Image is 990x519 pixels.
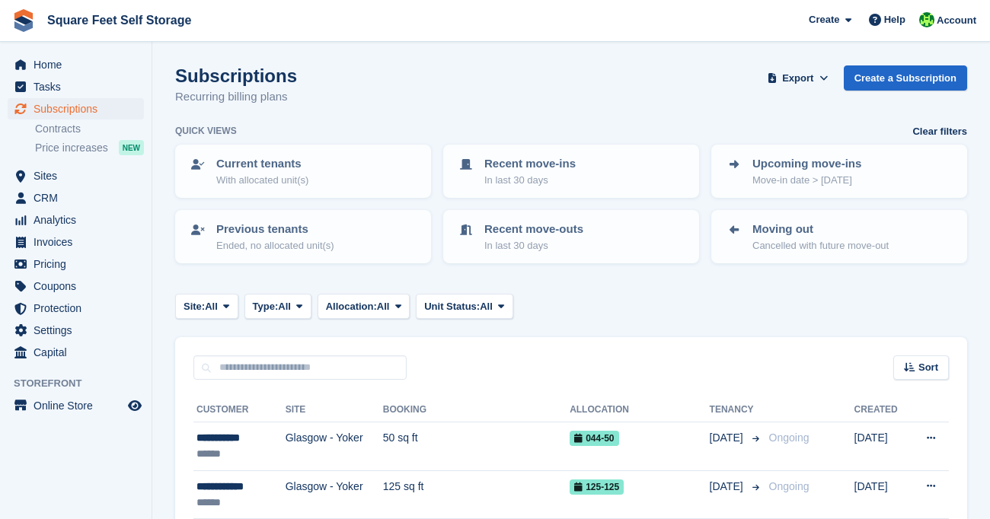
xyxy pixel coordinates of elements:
a: menu [8,54,144,75]
p: Recent move-ins [484,155,576,173]
button: Allocation: All [318,294,410,319]
a: menu [8,98,144,119]
span: Settings [34,320,125,341]
a: menu [8,165,144,186]
a: menu [8,76,144,97]
a: menu [8,395,144,416]
td: 50 sq ft [383,422,570,471]
span: Subscriptions [34,98,125,119]
span: Ongoing [769,480,810,492]
span: Home [34,54,125,75]
span: Invoices [34,231,125,253]
p: In last 30 days [484,238,583,253]
span: Storefront [14,376,152,391]
th: Booking [383,398,570,422]
a: Upcoming move-ins Move-in date > [DATE] [713,146,966,196]
a: menu [8,342,144,363]
p: Ended, no allocated unit(s) [216,238,334,253]
a: menu [8,253,144,275]
span: Help [884,12,905,27]
p: Moving out [752,221,889,238]
a: Price increases NEW [35,139,144,156]
span: Analytics [34,209,125,231]
p: Upcoming move-ins [752,155,861,173]
span: All [480,299,493,314]
p: Current tenants [216,155,308,173]
span: Tasks [34,76,125,97]
a: Recent move-ins In last 30 days [445,146,698,196]
span: All [278,299,291,314]
span: Capital [34,342,125,363]
span: All [205,299,218,314]
a: Contracts [35,122,144,136]
th: Allocation [570,398,709,422]
span: Create [809,12,839,27]
span: [DATE] [710,430,746,446]
td: 125 sq ft [383,470,570,519]
a: Moving out Cancelled with future move-out [713,212,966,262]
a: menu [8,231,144,253]
button: Unit Status: All [416,294,513,319]
button: Export [765,65,832,91]
a: Preview store [126,396,144,415]
a: menu [8,298,144,319]
a: Clear filters [912,124,967,139]
span: Price increases [35,141,108,155]
a: menu [8,209,144,231]
h1: Subscriptions [175,65,297,86]
a: Recent move-outs In last 30 days [445,212,698,262]
p: Cancelled with future move-out [752,238,889,253]
td: [DATE] [854,422,909,471]
button: Site: All [175,294,238,319]
a: Create a Subscription [844,65,967,91]
a: menu [8,187,144,209]
div: NEW [119,140,144,155]
a: Current tenants With allocated unit(s) [177,146,430,196]
span: 044-50 [570,431,618,446]
p: Recurring billing plans [175,88,297,106]
a: menu [8,275,144,297]
th: Tenancy [710,398,763,422]
span: Ongoing [769,431,810,444]
span: Account [937,13,976,28]
th: Created [854,398,909,422]
img: Lorraine Cassidy [919,12,934,27]
span: Export [782,71,813,86]
span: Coupons [34,275,125,297]
a: Square Feet Self Storage [41,8,197,33]
a: menu [8,320,144,341]
span: [DATE] [710,479,746,495]
p: Move-in date > [DATE] [752,173,861,188]
th: Site [286,398,383,422]
span: Site: [184,299,205,314]
span: Online Store [34,395,125,416]
th: Customer [193,398,286,422]
span: Sort [918,360,938,375]
p: With allocated unit(s) [216,173,308,188]
a: Previous tenants Ended, no allocated unit(s) [177,212,430,262]
h6: Quick views [175,124,237,138]
p: In last 30 days [484,173,576,188]
img: stora-icon-8386f47178a22dfd0bd8f6a31ec36ba5ce8667c1dd55bd0f319d3a0aa187defe.svg [12,9,35,32]
p: Previous tenants [216,221,334,238]
button: Type: All [244,294,311,319]
td: Glasgow - Yoker [286,422,383,471]
td: Glasgow - Yoker [286,470,383,519]
span: Pricing [34,253,125,275]
span: Type: [253,299,279,314]
span: CRM [34,187,125,209]
span: Unit Status: [424,299,480,314]
td: [DATE] [854,470,909,519]
span: Protection [34,298,125,319]
p: Recent move-outs [484,221,583,238]
span: Sites [34,165,125,186]
span: 125-125 [570,479,624,495]
span: All [377,299,390,314]
span: Allocation: [326,299,377,314]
